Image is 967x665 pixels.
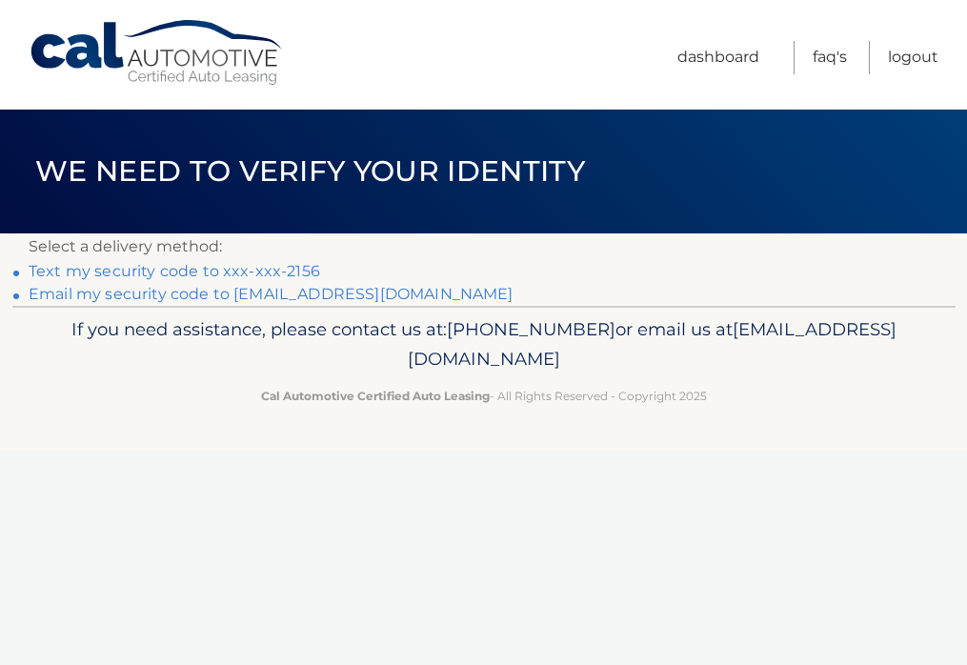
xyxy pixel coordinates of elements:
strong: Cal Automotive Certified Auto Leasing [261,389,490,403]
a: Cal Automotive [29,19,286,87]
span: [PHONE_NUMBER] [447,318,615,340]
span: We need to verify your identity [35,153,585,189]
a: Logout [888,41,938,74]
a: Dashboard [677,41,759,74]
p: - All Rights Reserved - Copyright 2025 [41,386,927,406]
p: Select a delivery method: [29,233,938,260]
a: Text my security code to xxx-xxx-2156 [29,262,320,280]
a: Email my security code to [EMAIL_ADDRESS][DOMAIN_NAME] [29,285,514,303]
a: FAQ's [813,41,847,74]
p: If you need assistance, please contact us at: or email us at [41,314,927,375]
